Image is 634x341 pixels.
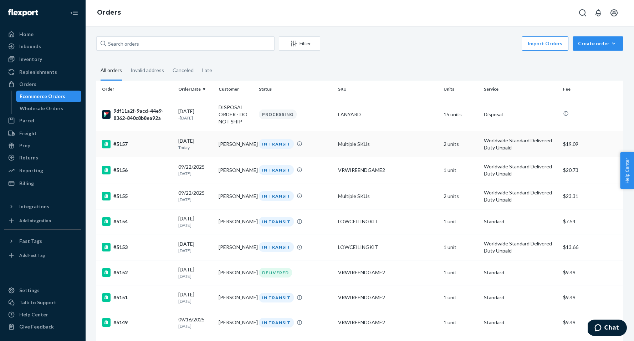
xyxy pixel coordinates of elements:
[338,294,438,301] div: VRWIREENDGAME2
[338,111,438,118] div: LANYARD
[178,170,213,177] p: [DATE]
[560,310,623,335] td: $9.49
[259,242,294,252] div: IN TRANSIT
[91,2,127,23] ol: breadcrumbs
[484,319,557,326] p: Standard
[335,183,441,209] td: Multiple SKUs
[178,144,213,151] p: Today
[20,105,63,112] div: Wholesale Orders
[19,311,48,318] div: Help Center
[560,131,623,157] td: $19.09
[178,163,213,177] div: 09/22/2025
[67,6,81,20] button: Close Navigation
[338,167,438,174] div: VRWIREENDGAME2
[560,234,623,260] td: $13.66
[102,243,173,251] div: #5153
[259,139,294,149] div: IN TRANSIT
[16,91,82,102] a: Ecommerce Orders
[19,252,45,258] div: Add Fast Tag
[19,56,42,63] div: Inventory
[560,183,623,209] td: $23.31
[101,61,122,81] div: All orders
[441,285,481,310] td: 1 unit
[97,9,121,16] a: Orders
[4,297,81,308] button: Talk to Support
[588,320,627,337] iframe: Opens a widget where you can chat to one of our agents
[560,260,623,285] td: $9.49
[178,316,213,329] div: 09/16/2025
[216,234,256,260] td: [PERSON_NAME]
[178,189,213,203] div: 09/22/2025
[19,180,34,187] div: Billing
[4,115,81,126] a: Parcel
[620,152,634,189] span: Help Center
[96,81,175,98] th: Order
[441,157,481,183] td: 1 unit
[102,318,173,327] div: #5149
[216,260,256,285] td: [PERSON_NAME]
[4,66,81,78] a: Replenishments
[178,115,213,121] p: -[DATE]
[102,192,173,200] div: #5155
[279,36,320,51] button: Filter
[178,323,213,329] p: [DATE]
[16,103,82,114] a: Wholesale Orders
[4,235,81,247] button: Fast Tags
[216,98,256,131] td: DISPOSAL ORDER - DO NOT SHIP
[178,215,213,228] div: [DATE]
[4,128,81,139] a: Freight
[8,9,38,16] img: Flexport logo
[178,222,213,228] p: [DATE]
[4,178,81,189] a: Billing
[102,268,173,277] div: #5152
[560,209,623,234] td: $7.54
[259,293,294,302] div: IN TRANSIT
[560,81,623,98] th: Fee
[484,294,557,301] p: Standard
[441,131,481,157] td: 2 units
[19,287,40,294] div: Settings
[19,203,49,210] div: Integrations
[441,209,481,234] td: 1 unit
[102,293,173,302] div: #5151
[338,218,438,225] div: LOWCEILINGKIT
[178,240,213,254] div: [DATE]
[19,142,30,149] div: Prep
[19,68,57,76] div: Replenishments
[578,40,618,47] div: Create order
[19,238,42,245] div: Fast Tags
[4,309,81,320] a: Help Center
[175,81,216,98] th: Order Date
[102,166,173,174] div: #5156
[19,167,43,174] div: Reporting
[19,299,56,306] div: Talk to Support
[484,240,557,254] p: Worldwide Standard Delivered Duty Unpaid
[4,321,81,332] button: Give Feedback
[484,218,557,225] p: Standard
[216,285,256,310] td: [PERSON_NAME]
[102,107,173,122] div: 9df11a2f-9acd-44e9-8362-840c8b8ea92a
[216,183,256,209] td: [PERSON_NAME]
[19,154,38,161] div: Returns
[560,157,623,183] td: $20.73
[19,81,36,88] div: Orders
[219,86,253,92] div: Customer
[4,201,81,212] button: Integrations
[19,43,41,50] div: Inbounds
[591,6,605,20] button: Open notifications
[576,6,590,20] button: Open Search Box
[441,260,481,285] td: 1 unit
[178,266,213,279] div: [DATE]
[4,140,81,151] a: Prep
[19,130,37,137] div: Freight
[441,81,481,98] th: Units
[481,81,560,98] th: Service
[19,117,34,124] div: Parcel
[522,36,568,51] button: Import Orders
[259,318,294,327] div: IN TRANSIT
[202,61,212,80] div: Late
[484,269,557,276] p: Standard
[4,29,81,40] a: Home
[178,248,213,254] p: [DATE]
